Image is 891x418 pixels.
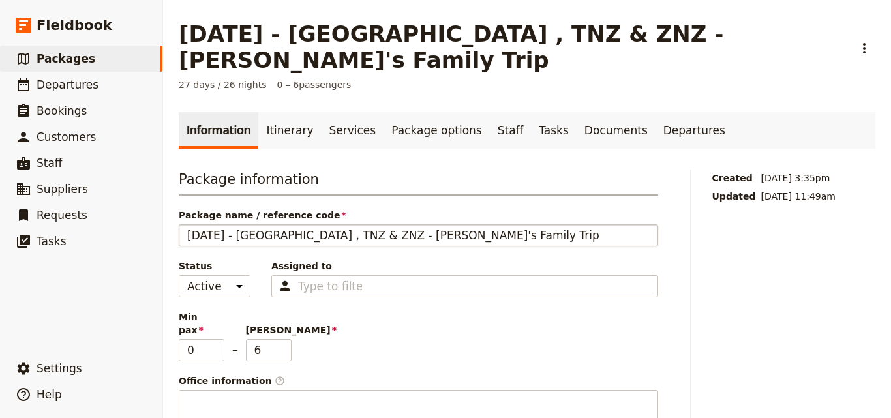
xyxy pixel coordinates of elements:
span: Staff [37,157,63,170]
a: Package options [384,112,489,149]
span: Settings [37,362,82,375]
span: 0 – 6 passengers [277,78,352,91]
a: Itinerary [258,112,321,149]
a: Tasks [531,112,577,149]
span: Status [179,260,250,273]
span: Assigned to [271,260,658,273]
input: Assigned to [298,278,362,294]
input: [PERSON_NAME] [246,339,292,361]
span: Requests [37,209,87,222]
span: [DATE] 11:49am [761,190,836,203]
a: Information [179,112,258,149]
a: Documents [577,112,656,149]
span: Updated [712,190,756,203]
a: Services [322,112,384,149]
span: Help [37,388,62,401]
a: Departures [656,112,733,149]
span: Min pax [179,310,224,336]
span: 27 days / 26 nights [179,78,267,91]
span: ​ [275,376,285,386]
span: – [232,342,238,361]
input: Package name / reference code [179,224,658,246]
span: Customers [37,130,96,143]
h1: [DATE] - [GEOGRAPHIC_DATA] , TNZ & ZNZ - [PERSON_NAME]'s Family Trip [179,21,845,73]
h3: Package information [179,170,658,196]
a: Staff [490,112,532,149]
div: Office information [179,374,658,387]
span: Packages [37,52,95,65]
span: Departures [37,78,98,91]
span: [DATE] 3:35pm [761,172,836,185]
span: Suppliers [37,183,88,196]
select: Status [179,275,250,297]
span: Created [712,172,756,185]
span: Fieldbook [37,16,112,35]
span: Tasks [37,235,67,248]
span: [PERSON_NAME] [246,323,292,336]
button: Actions [853,37,875,59]
span: Bookings [37,104,87,117]
span: Package name / reference code [179,209,658,222]
input: Min pax [179,339,224,361]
